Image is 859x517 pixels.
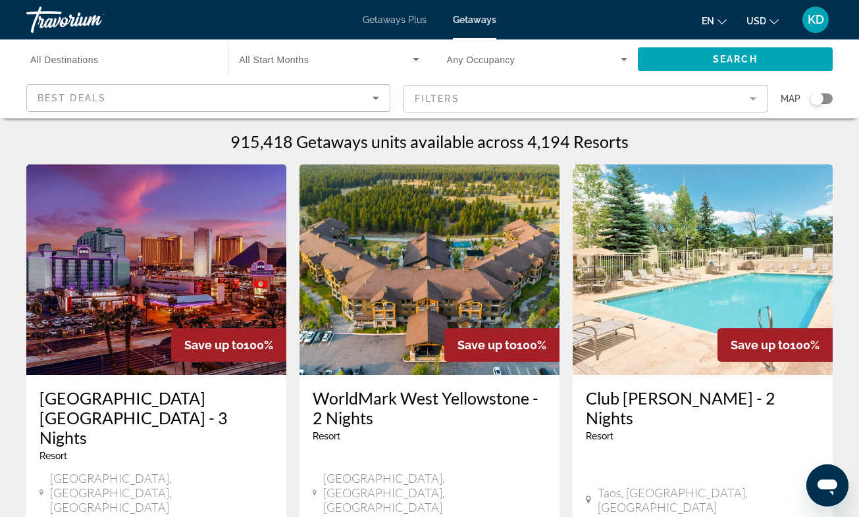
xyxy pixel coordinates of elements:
a: [GEOGRAPHIC_DATA] [GEOGRAPHIC_DATA] - 3 Nights [39,388,273,447]
span: Save up to [184,338,244,352]
span: Save up to [457,338,517,352]
a: Getaways Plus [363,14,427,25]
div: 100% [444,328,560,362]
span: [GEOGRAPHIC_DATA], [GEOGRAPHIC_DATA], [GEOGRAPHIC_DATA] [50,471,273,514]
span: [GEOGRAPHIC_DATA], [GEOGRAPHIC_DATA], [GEOGRAPHIC_DATA] [323,471,546,514]
span: en [702,16,714,26]
button: Change currency [746,11,779,30]
span: Any Occupancy [447,55,515,65]
mat-select: Sort by [38,90,379,106]
span: KD [808,13,824,26]
button: Change language [702,11,727,30]
img: A412O01X.jpg [573,164,833,375]
div: 100% [171,328,286,362]
div: 100% [717,328,833,362]
span: Resort [313,431,340,441]
h1: 915,418 Getaways units available across 4,194 Resorts [230,132,629,151]
span: Resort [586,431,613,441]
span: Taos, [GEOGRAPHIC_DATA], [GEOGRAPHIC_DATA] [598,485,820,514]
button: Filter [403,84,768,113]
a: WorldMark West Yellowstone - 2 Nights [313,388,546,428]
a: Travorium [26,3,158,37]
button: User Menu [798,6,833,34]
span: Save up to [731,338,790,352]
img: RM79E01X.jpg [26,164,286,375]
span: Search [713,54,758,64]
a: Club [PERSON_NAME] - 2 Nights [586,388,820,428]
span: All Start Months [239,55,309,65]
a: Getaways [453,14,496,25]
span: Best Deals [38,93,106,103]
img: A411E01X.jpg [299,164,560,375]
span: All Destinations [30,55,99,65]
span: USD [746,16,766,26]
button: Search [638,47,833,71]
iframe: Button to launch messaging window [806,464,848,506]
span: Resort [39,451,67,461]
span: Map [781,89,800,108]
